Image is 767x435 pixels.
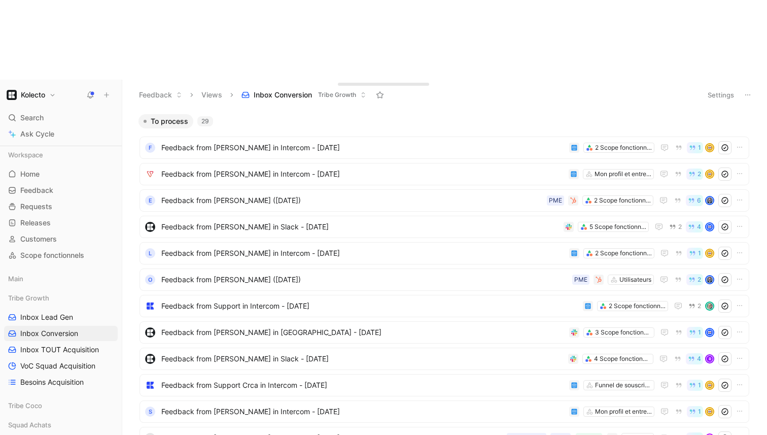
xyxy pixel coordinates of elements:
[7,90,17,100] img: Kolecto
[687,142,703,153] button: 1
[8,420,51,430] span: Squad Achats
[254,90,312,100] span: Inbox Conversion
[698,145,701,151] span: 1
[589,222,646,232] div: 5 Scope fonctionnels
[706,408,713,415] img: avatar
[8,150,43,160] span: Workspace
[687,380,703,391] button: 1
[161,168,565,180] span: Feedback from [PERSON_NAME] in Intercom - [DATE]
[20,112,44,124] span: Search
[237,87,371,103] button: Inbox ConversionTribe Growth
[609,301,666,311] div: 2 Scope fonctionnels
[4,126,118,142] a: Ask Cycle
[667,221,684,232] button: 2
[145,327,155,338] img: logo
[20,128,54,140] span: Ask Cycle
[698,277,701,283] span: 2
[687,327,703,338] button: 1
[4,199,118,214] a: Requests
[697,356,701,362] span: 4
[161,353,564,365] span: Feedback from [PERSON_NAME] in Slack - [DATE]
[4,358,118,374] a: VoC Squad Acquisition
[686,169,703,180] button: 2
[161,274,568,286] span: Feedback from [PERSON_NAME] ([DATE])
[4,147,118,162] div: Workspace
[698,409,701,415] span: 1
[594,195,651,206] div: 2 Scope fonctionnels
[4,88,58,102] button: KolectoKolecto
[138,114,193,128] button: To process
[140,295,749,317] a: logoFeedback from Support in Intercom - [DATE]2 Scope fonctionnels2avatar
[4,183,118,198] a: Feedback
[161,300,579,312] span: Feedback from Support in Intercom - [DATE]
[145,248,155,258] div: L
[20,377,84,387] span: Besoins Acquisition
[706,355,713,362] div: R
[140,242,749,264] a: LFeedback from [PERSON_NAME] in Intercom - [DATE]2 Scope fonctionnels1avatar
[4,271,118,286] div: Main
[686,221,703,232] button: 4
[4,398,118,413] div: Tribe Coco
[706,382,713,389] img: avatar
[8,274,23,284] span: Main
[706,171,713,178] img: avatar
[4,375,118,390] a: Besoins Acquisition
[4,110,118,125] div: Search
[4,166,118,182] a: Home
[161,406,565,418] span: Feedback from [PERSON_NAME] in Intercom - [DATE]
[161,326,565,339] span: Feedback from [PERSON_NAME] in [GEOGRAPHIC_DATA] - [DATE]
[140,163,749,185] a: logoFeedback from [PERSON_NAME] in Intercom - [DATE]Mon profil et entreprise2avatar
[145,143,155,153] div: F
[140,348,749,370] a: logoFeedback from [PERSON_NAME] in Slack - [DATE]4 Scope fonctionnels4R
[595,169,651,179] div: Mon profil et entreprise
[4,215,118,230] a: Releases
[4,398,118,416] div: Tribe Coco
[145,354,155,364] img: logo
[595,380,652,390] div: Funnel de souscription
[686,353,703,364] button: 4
[4,231,118,247] a: Customers
[140,321,749,344] a: logoFeedback from [PERSON_NAME] in [GEOGRAPHIC_DATA] - [DATE]3 Scope fonctionnels1avatar
[140,400,749,423] a: SFeedback from [PERSON_NAME] in Intercom - [DATE]Mon profil et entreprise1avatar
[698,329,701,336] span: 1
[687,248,703,259] button: 1
[20,218,51,228] span: Releases
[140,216,749,238] a: logoFeedback from [PERSON_NAME] in Slack - [DATE]5 Scope fonctionnels24avatar
[697,197,701,204] span: 6
[706,197,713,204] img: avatar
[549,195,562,206] div: PME
[619,275,651,285] div: Utilisateurs
[8,293,49,303] span: Tribe Growth
[594,354,651,364] div: 4 Scope fonctionnels
[698,382,701,388] span: 1
[686,195,703,206] button: 6
[8,400,42,411] span: Tribe Coco
[686,274,703,285] button: 2
[4,290,118,390] div: Tribe GrowthInbox Lead GenInbox ConversionInbox TOUT AcquisitionVoC Squad AcquisitionBesoins Acqu...
[145,407,155,417] div: S
[687,406,703,417] button: 1
[4,310,118,325] a: Inbox Lead Gen
[140,189,749,212] a: EFeedback from [PERSON_NAME] ([DATE])2 Scope fonctionnelsPME6avatar
[706,276,713,283] img: avatar
[20,328,78,339] span: Inbox Conversion
[698,250,701,256] span: 1
[140,137,749,159] a: FFeedback from [PERSON_NAME] in Intercom - [DATE]2 Scope fonctionnels1avatar
[703,88,739,102] button: Settings
[20,169,40,179] span: Home
[20,234,57,244] span: Customers
[161,247,565,259] span: Feedback from [PERSON_NAME] in Intercom - [DATE]
[4,271,118,289] div: Main
[151,116,188,126] span: To process
[20,312,73,322] span: Inbox Lead Gen
[698,171,701,177] span: 2
[145,195,155,206] div: E
[4,342,118,357] a: Inbox TOUT Acquisition
[706,303,713,310] img: avatar
[697,224,701,230] span: 4
[318,90,356,100] span: Tribe Growth
[706,250,713,257] img: avatar
[4,326,118,341] a: Inbox Conversion
[145,275,155,285] div: O
[595,407,652,417] div: Mon profil et entreprise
